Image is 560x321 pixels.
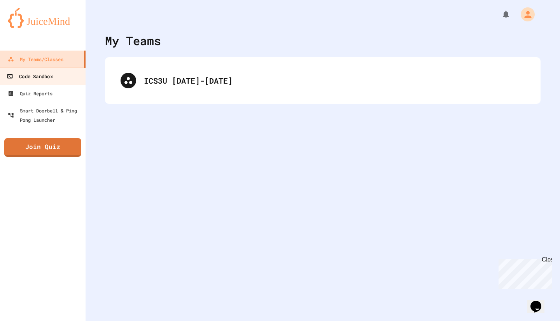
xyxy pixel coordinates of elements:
[513,5,537,23] div: My Account
[8,54,63,64] div: My Teams/Classes
[144,75,525,86] div: ICS3U [DATE]-[DATE]
[527,290,552,313] iframe: chat widget
[4,138,81,157] a: Join Quiz
[7,72,52,81] div: Code Sandbox
[8,106,82,125] div: Smart Doorbell & Ping Pong Launcher
[495,256,552,289] iframe: chat widget
[113,65,533,96] div: ICS3U [DATE]-[DATE]
[8,89,52,98] div: Quiz Reports
[3,3,54,49] div: Chat with us now!Close
[487,8,513,21] div: My Notifications
[105,32,161,49] div: My Teams
[8,8,78,28] img: logo-orange.svg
